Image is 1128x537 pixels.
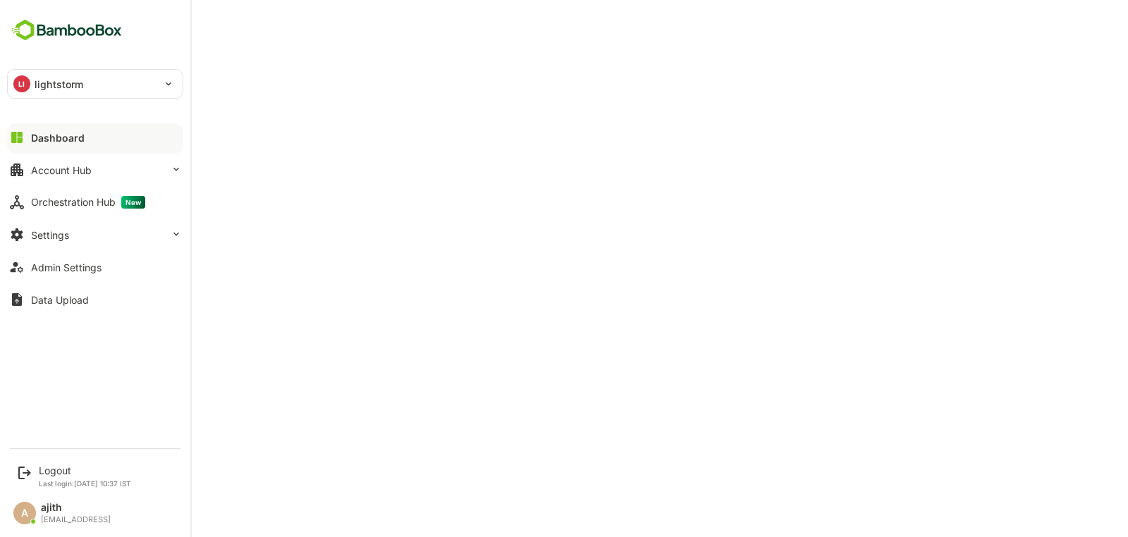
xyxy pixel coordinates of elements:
img: BambooboxFullLogoMark.5f36c76dfaba33ec1ec1367b70bb1252.svg [7,17,126,44]
button: Account Hub [7,156,183,184]
div: ajith [41,502,111,514]
button: Data Upload [7,285,183,314]
div: LI [13,75,30,92]
div: Account Hub [31,164,92,176]
div: Admin Settings [31,261,102,273]
div: Settings [31,229,69,241]
div: Logout [39,464,131,476]
button: Dashboard [7,123,183,152]
div: LIlightstorm [8,70,183,98]
button: Admin Settings [7,253,183,281]
div: A [13,502,36,524]
div: [EMAIL_ADDRESS] [41,515,111,524]
div: Dashboard [31,132,85,144]
div: Orchestration Hub [31,196,145,209]
p: lightstorm [35,77,83,92]
span: New [121,196,145,209]
button: Settings [7,221,183,249]
p: Last login: [DATE] 10:37 IST [39,479,131,488]
button: Orchestration HubNew [7,188,183,216]
div: Data Upload [31,294,89,306]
